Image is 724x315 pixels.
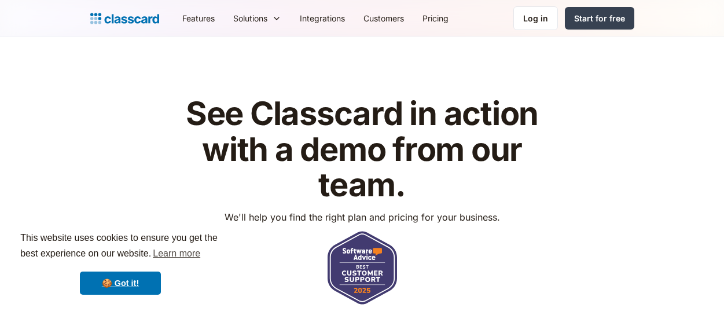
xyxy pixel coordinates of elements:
[225,210,500,224] p: We'll help you find the right plan and pricing for your business.
[80,272,161,295] a: dismiss cookie message
[565,7,634,30] a: Start for free
[186,94,538,204] strong: See Classcard in action with a demo from our team.
[20,231,220,262] span: This website uses cookies to ensure you get the best experience on our website.
[354,5,413,31] a: Customers
[173,5,224,31] a: Features
[9,220,231,306] div: cookieconsent
[224,5,291,31] div: Solutions
[151,245,202,262] a: learn more about cookies
[413,5,458,31] a: Pricing
[233,12,267,24] div: Solutions
[574,12,625,24] div: Start for free
[513,6,558,30] a: Log in
[90,10,159,27] a: Logo
[523,12,548,24] div: Log in
[291,5,354,31] a: Integrations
